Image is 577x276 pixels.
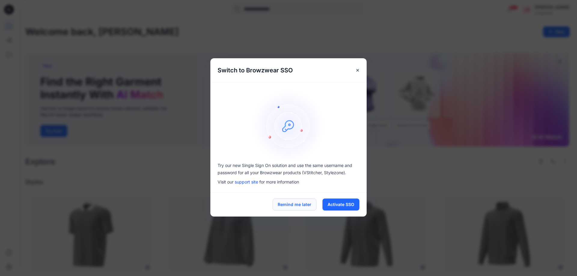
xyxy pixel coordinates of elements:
[218,179,359,185] p: Visit our for more information
[252,90,325,162] img: onboarding-sz2.1ef2cb9c.svg
[352,65,363,76] button: Close
[322,199,359,211] button: Activate SSO
[210,58,300,82] h5: Switch to Browzwear SSO
[218,162,359,176] p: Try our new Single Sign On solution and use the same username and password for all your Browzwear...
[273,199,316,211] button: Remind me later
[235,179,258,184] a: support site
